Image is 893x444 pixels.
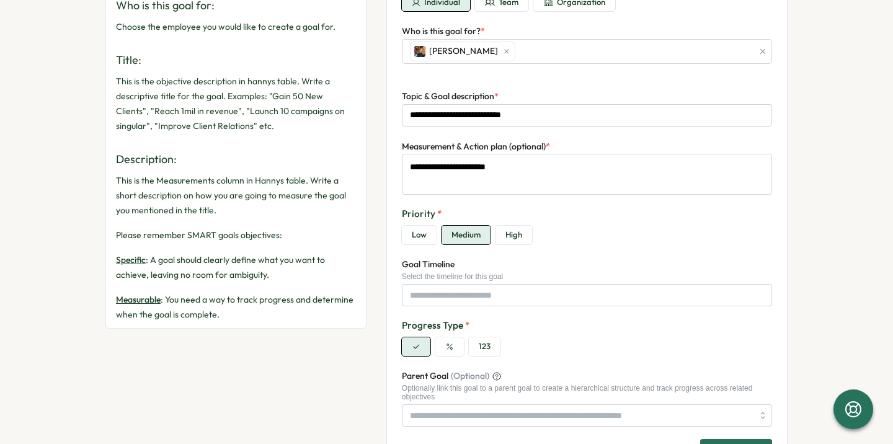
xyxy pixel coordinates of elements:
p: This is the objective description in hannys table. Write a descriptive title for the goal. Exampl... [116,74,356,133]
p: Please remember SMART goals objectives: [116,228,356,242]
span: (Optional) [451,370,489,383]
button: High [495,226,532,244]
label: Goal Timeline [402,258,455,272]
p: : You need a way to track progress and determine when the goal is complete. [116,292,356,322]
button: 123 [469,337,500,356]
span: Parent Goal [402,370,448,383]
div: Select the timeline for this goal [402,272,772,281]
h3: Description: [116,151,356,168]
div: Optionally link this goal to a parent goal to create a hierarchical structure and track progress ... [402,384,772,402]
label: Measurement & Action plan (optional) [402,140,550,154]
img: Justine Lortal [414,46,425,57]
label: Topic & Goal description [402,90,499,104]
label: Priority [402,207,772,221]
p: Choose the employee you would like to create a goal for. [116,19,356,34]
button: Low [402,226,437,244]
button: Medium [442,226,491,244]
h3: Title: [116,51,356,69]
u: Measurable [116,294,161,305]
span: [PERSON_NAME] [429,45,498,58]
u: Specific [116,254,146,265]
p: This is the Measurements column in Hannys table. Write a short description on how you are going t... [116,173,356,218]
label: Progress Type [402,319,772,332]
span: Who is this goal for? [402,25,481,37]
p: : A goal should clearly define what you want to achieve, leaving no room for ambiguity. [116,252,356,282]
